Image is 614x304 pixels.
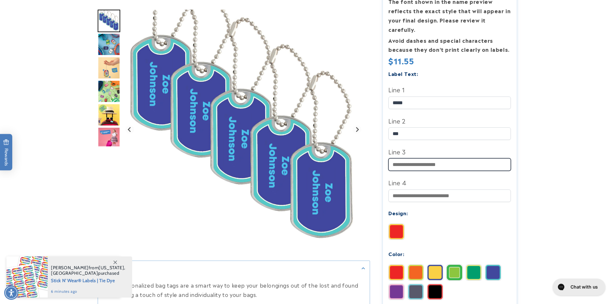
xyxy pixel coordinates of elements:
span: Rewards [3,139,9,166]
div: Go to slide 2 [98,33,120,56]
div: Go to slide 1 [98,10,120,32]
div: Go to slide 6 [98,127,120,150]
span: Stick N' Wear® Labels | Tie Dye [51,276,125,284]
img: Bag Tags | Border - Label Land [123,10,364,249]
img: Forest Green [447,265,462,280]
img: Green [466,265,482,280]
span: from , purchased [51,265,125,276]
p: These personalized bag tags are a smart way to keep your belongings out of the lost and found whi... [101,281,366,299]
div: Accessibility Menu [4,286,18,300]
img: Bag Tags | Border - Label Land [98,10,120,32]
span: [GEOGRAPHIC_DATA] [51,270,98,276]
label: Line 3 [388,146,511,157]
label: Line 2 [388,115,511,126]
button: Go to last slide [125,125,134,134]
div: Go to slide 4 [98,80,120,103]
img: Purple [389,284,404,299]
span: 6 minutes ago [51,289,125,294]
label: Line 4 [388,177,511,188]
div: Go to slide 5 [98,104,120,126]
strong: Avoid dashes and special characters because they don’t print clearly on labels. [388,36,510,53]
img: Gray [408,284,424,299]
span: [US_STATE] [99,265,124,271]
img: Blue [485,265,501,280]
button: Next slide [353,125,361,134]
iframe: Gorgias live chat messenger [550,276,608,298]
div: Go to slide 3 [98,57,120,79]
img: Black [427,284,443,299]
label: Color: [388,250,404,257]
span: [PERSON_NAME] [51,265,89,271]
summary: Description [98,261,370,275]
span: $11.55 [388,56,414,66]
img: Yellow [427,265,443,280]
img: Orange [408,265,424,280]
img: Border [389,224,404,239]
label: Label Text: [388,70,418,77]
img: Red [389,265,404,280]
label: Design: [388,209,408,216]
label: Line 1 [388,84,511,95]
img: Bag Tags - Label Land [98,33,120,56]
